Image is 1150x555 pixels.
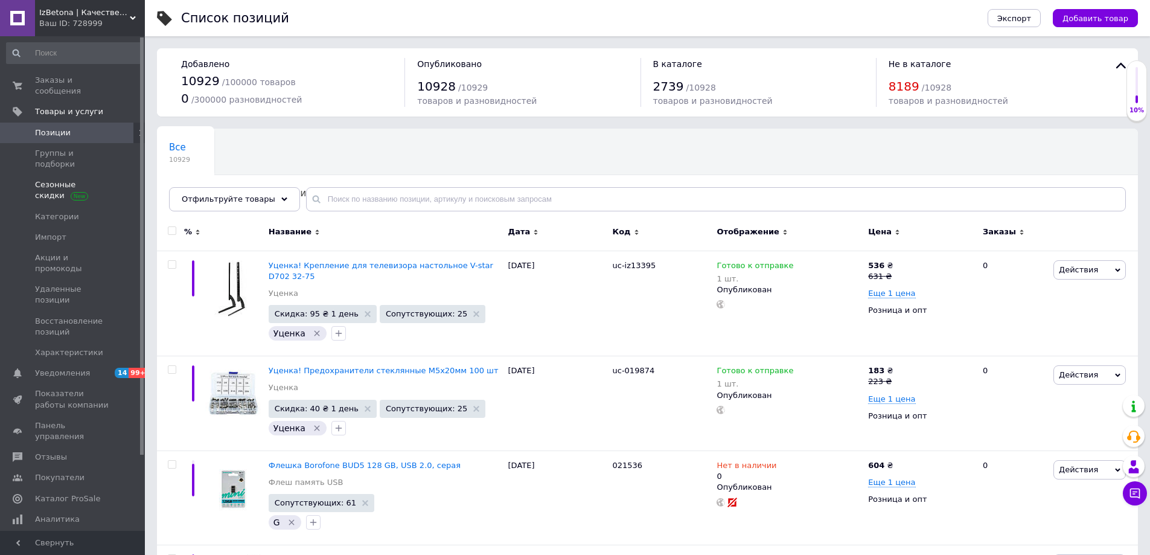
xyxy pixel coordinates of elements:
[35,316,112,338] span: Восстановление позиций
[508,226,531,237] span: Дата
[273,329,305,338] span: Уценка
[269,261,493,281] span: Уценка! Крепление для телевизора настольное V-star D702 32-75
[181,59,229,69] span: Добавлено
[976,251,1050,356] div: 0
[983,226,1016,237] span: Заказы
[868,365,893,376] div: ₴
[181,74,220,88] span: 10929
[269,382,298,393] a: Уценка
[169,155,190,164] span: 10929
[191,95,302,104] span: / 300000 разновидностей
[417,59,482,69] span: Опубликовано
[386,405,467,412] span: Сопутствующих: 25
[717,274,793,283] div: 1 шт.
[182,194,275,204] span: Отфильтруйте товары
[868,494,973,505] div: Розница и опт
[653,79,684,94] span: 2739
[273,423,305,433] span: Уценка
[39,18,145,29] div: Ваш ID: 728999
[988,9,1041,27] button: Экспорт
[35,514,80,525] span: Аналитика
[222,77,296,87] span: / 100000 товаров
[417,79,456,94] span: 10928
[717,390,862,401] div: Опубликован
[312,329,322,338] svg: Удалить метку
[1127,106,1146,115] div: 10%
[35,211,79,222] span: Категории
[269,461,461,470] a: Флешка Borofone BUD5 128 GB, USB 2.0, серая
[868,305,973,316] div: Розница и опт
[312,423,322,433] svg: Удалить метку
[653,96,773,106] span: товаров и разновидностей
[868,460,893,471] div: ₴
[35,252,112,274] span: Акции и промокоды
[868,289,915,298] span: Еще 1 цена
[269,288,298,299] a: Уценка
[35,232,66,243] span: Импорт
[35,127,71,138] span: Позиции
[717,261,793,274] span: Готово к отправке
[184,226,192,237] span: %
[35,106,103,117] span: Товары и услуги
[1059,265,1098,274] span: Действия
[273,518,280,527] span: G
[205,260,263,318] img: Уценка! Крепление для телевизора настольное V-star D702 32-75
[889,96,1008,106] span: товаров и разновидностей
[275,405,359,412] span: Скидка: 40 ₴ 1 день
[868,260,893,271] div: ₴
[868,226,892,237] span: Цена
[868,366,884,375] b: 183
[205,460,263,513] img: Флешка Borofone BUD5 128 GB, USB 2.0, серая
[1123,481,1147,505] button: Чат с покупателем
[458,83,488,92] span: / 10929
[115,368,129,378] span: 14
[35,284,112,306] span: Удаленные позиции
[868,478,915,487] span: Еще 1 цена
[653,59,702,69] span: В каталоге
[976,451,1050,545] div: 0
[386,310,467,318] span: Сопутствующих: 25
[717,284,862,295] div: Опубликован
[717,366,793,379] span: Готово к отправке
[505,251,610,356] div: [DATE]
[505,356,610,451] div: [DATE]
[717,460,776,482] div: 0
[35,472,85,483] span: Покупатели
[6,42,142,64] input: Поиск
[269,477,343,488] a: Флеш память USB
[169,188,306,199] span: Опубликованные, В наличии
[269,366,499,375] a: Уценка! Предохранители стеклянные М5x20мм 100 шт
[35,75,112,97] span: Заказы и сообщения
[205,365,263,423] img: Уценка! Предохранители стеклянные М5x20мм 100 шт
[129,368,149,378] span: 99+
[169,142,186,153] span: Все
[35,368,90,379] span: Уведомления
[613,261,656,270] span: uc-iz13395
[1059,465,1098,474] span: Действия
[1053,9,1138,27] button: Добавить товар
[505,451,610,545] div: [DATE]
[717,379,793,388] div: 1 шт.
[39,7,130,18] span: IzBetona | Качественные товары по доступным ценам
[35,347,103,358] span: Характеристики
[868,376,893,387] div: 223 ₴
[868,394,915,404] span: Еще 1 цена
[997,14,1031,23] span: Экспорт
[35,452,67,463] span: Отзывы
[287,518,296,527] svg: Удалить метку
[181,91,189,106] span: 0
[717,226,779,237] span: Отображение
[35,388,112,410] span: Показатели работы компании
[717,482,862,493] div: Опубликован
[35,179,112,201] span: Сезонные скидки
[868,411,973,422] div: Розница и опт
[35,420,112,442] span: Панель управления
[717,461,776,473] span: Нет в наличии
[613,461,643,470] span: 021536
[35,493,100,504] span: Каталог ProSale
[181,12,289,25] div: Список позиций
[275,310,359,318] span: Скидка: 95 ₴ 1 день
[613,366,655,375] span: uc-019874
